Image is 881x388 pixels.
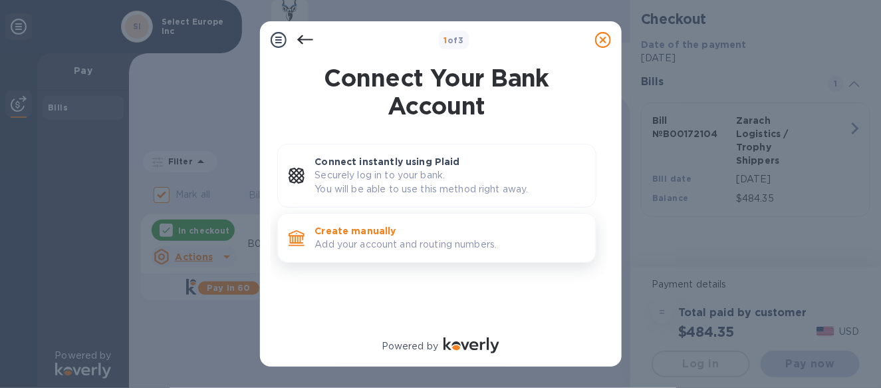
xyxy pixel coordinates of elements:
img: Logo [443,337,499,353]
h1: Connect Your Bank Account [272,64,602,120]
p: Create manually [315,224,585,238]
b: of 3 [444,35,464,45]
p: Powered by [382,339,438,353]
span: 1 [444,35,447,45]
p: Securely log in to your bank. You will be able to use this method right away. [315,168,585,196]
p: Add your account and routing numbers. [315,238,585,252]
p: Connect instantly using Plaid [315,155,585,168]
